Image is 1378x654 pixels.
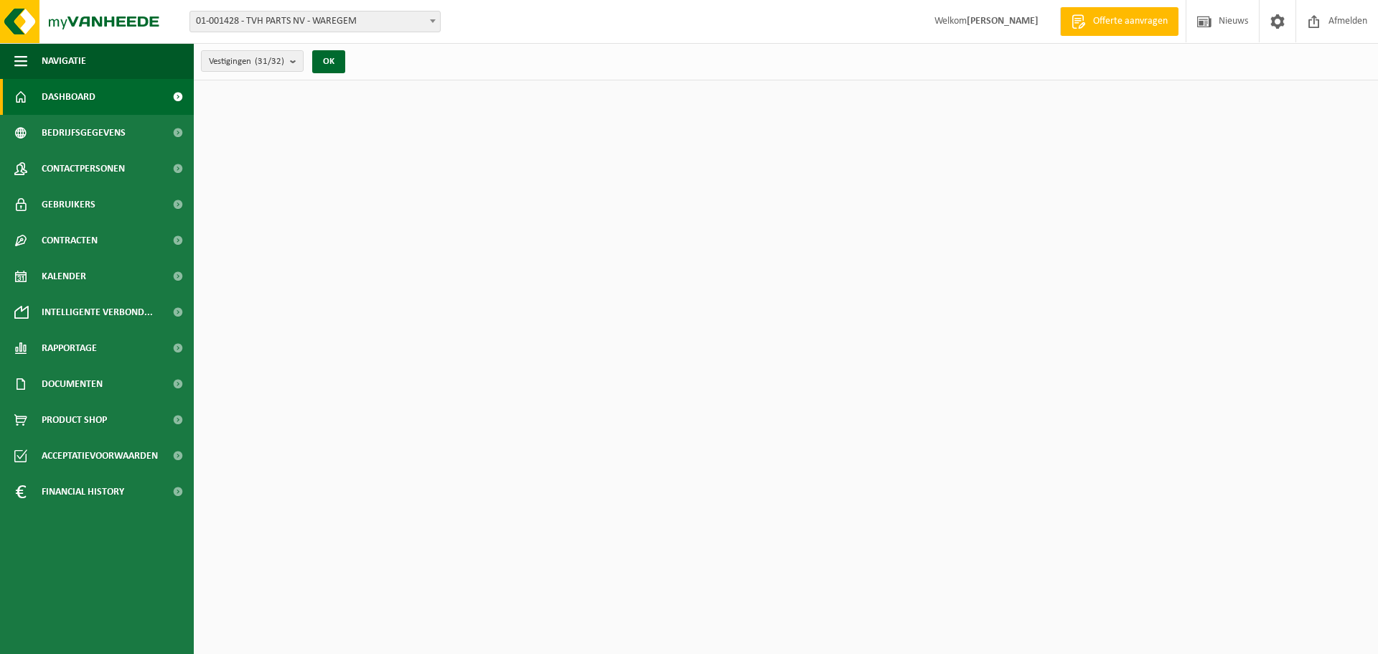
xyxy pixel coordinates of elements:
count: (31/32) [255,57,284,66]
span: Documenten [42,366,103,402]
span: 01-001428 - TVH PARTS NV - WAREGEM [190,11,440,32]
span: Contactpersonen [42,151,125,187]
span: Bedrijfsgegevens [42,115,126,151]
span: Gebruikers [42,187,95,223]
span: Navigatie [42,43,86,79]
span: Kalender [42,258,86,294]
span: Contracten [42,223,98,258]
span: Acceptatievoorwaarden [42,438,158,474]
span: Financial History [42,474,124,510]
span: Vestigingen [209,51,284,73]
span: Product Shop [42,402,107,438]
span: Offerte aanvragen [1089,14,1171,29]
button: OK [312,50,345,73]
span: Intelligente verbond... [42,294,153,330]
span: Rapportage [42,330,97,366]
button: Vestigingen(31/32) [201,50,304,72]
span: Dashboard [42,79,95,115]
strong: [PERSON_NAME] [967,16,1039,27]
a: Offerte aanvragen [1060,7,1178,36]
span: 01-001428 - TVH PARTS NV - WAREGEM [189,11,441,32]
